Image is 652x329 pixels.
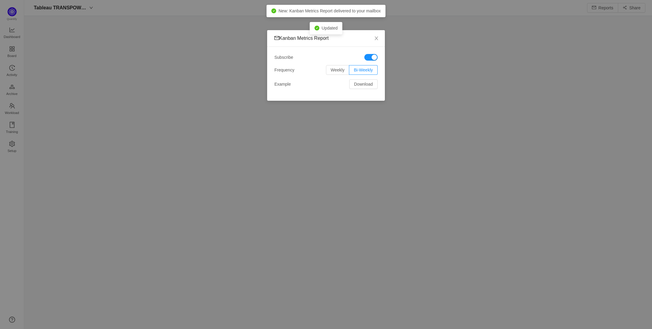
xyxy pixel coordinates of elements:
span: Subscribe [274,54,293,61]
span: Updated [322,26,338,30]
i: icon: mail [274,36,279,40]
span: Example [274,81,291,87]
span: Bi-Weekly [354,68,373,72]
button: Close [368,30,385,47]
i: icon: check-circle [315,26,319,30]
span: Weekly [331,68,345,72]
i: icon: check-circle [271,8,276,13]
span: New: Kanban Metrics Report delivered to your mailbox [279,8,381,13]
span: Kanban Metrics Report [274,36,329,41]
i: icon: close [374,36,379,41]
button: Download [349,79,378,89]
span: Frequency [274,67,294,73]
